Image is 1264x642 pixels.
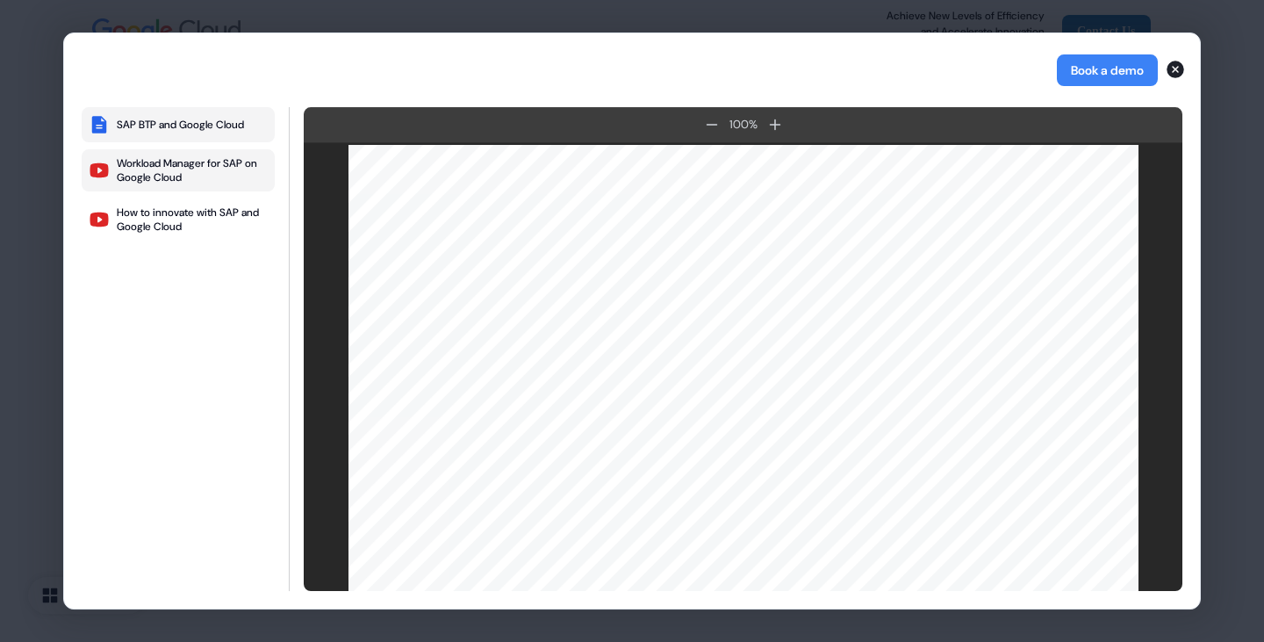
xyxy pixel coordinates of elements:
button: Book a demo [1057,54,1158,86]
button: Workload Manager for SAP on Google Cloud [82,149,275,191]
div: Workload Manager for SAP on Google Cloud [117,156,268,184]
button: How to innovate with SAP and Google Cloud [82,198,275,241]
div: SAP BTP and Google Cloud [117,118,244,132]
button: SAP BTP and Google Cloud [82,107,275,142]
div: 100 % [726,116,761,133]
div: How to innovate with SAP and Google Cloud [117,206,268,234]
